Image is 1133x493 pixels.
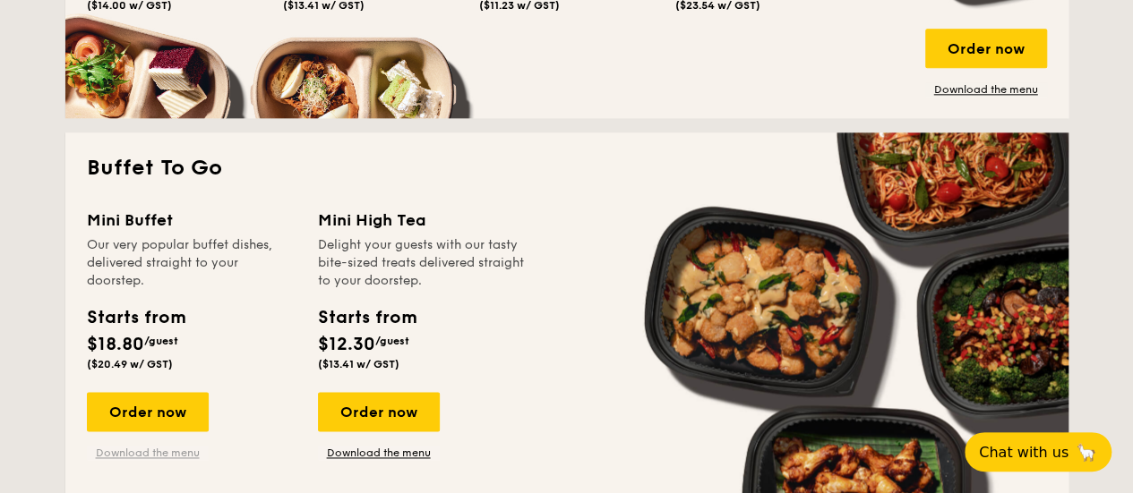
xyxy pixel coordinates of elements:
[318,392,440,431] div: Order now
[925,82,1047,97] a: Download the menu
[965,432,1112,472] button: Chat with us🦙
[87,446,209,460] a: Download the menu
[318,208,528,233] div: Mini High Tea
[144,335,178,347] span: /guest
[318,304,416,331] div: Starts from
[318,334,375,355] span: $12.30
[318,446,440,460] a: Download the menu
[375,335,409,347] span: /guest
[87,236,296,290] div: Our very popular buffet dishes, delivered straight to your doorstep.
[87,208,296,233] div: Mini Buffet
[87,392,209,431] div: Order now
[87,304,185,331] div: Starts from
[318,358,399,370] span: ($13.41 w/ GST)
[87,358,173,370] span: ($20.49 w/ GST)
[87,334,144,355] span: $18.80
[1076,442,1097,463] span: 🦙
[979,444,1069,461] span: Chat with us
[87,154,1047,183] h2: Buffet To Go
[318,236,528,290] div: Delight your guests with our tasty bite-sized treats delivered straight to your doorstep.
[925,29,1047,68] div: Order now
